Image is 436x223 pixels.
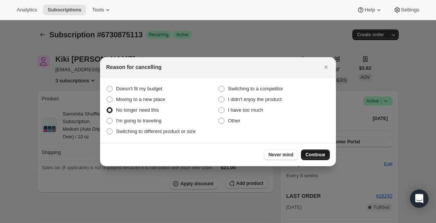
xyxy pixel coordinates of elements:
[116,107,159,113] span: No longer need this
[116,118,162,124] span: I'm going to traveling
[410,189,428,208] div: Open Intercom Messenger
[116,86,162,91] span: Doesn't fit my budget
[301,149,330,160] button: Continue
[364,7,375,13] span: Help
[12,5,41,15] button: Analytics
[48,7,81,13] span: Subscriptions
[17,7,37,13] span: Analytics
[352,5,387,15] button: Help
[88,5,116,15] button: Tools
[269,152,293,158] span: Never mind
[116,128,196,134] span: Switching to different product or size
[228,107,263,113] span: I have too much
[401,7,419,13] span: Settings
[106,63,161,71] h2: Reason for cancelling
[264,149,298,160] button: Never mind
[228,118,240,124] span: Other
[306,152,325,158] span: Continue
[321,62,331,72] button: Close
[228,86,283,91] span: Switching to a competitor
[116,96,165,102] span: Moving to a new place
[228,96,282,102] span: I didn't enjoy the product
[43,5,86,15] button: Subscriptions
[389,5,424,15] button: Settings
[92,7,104,13] span: Tools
